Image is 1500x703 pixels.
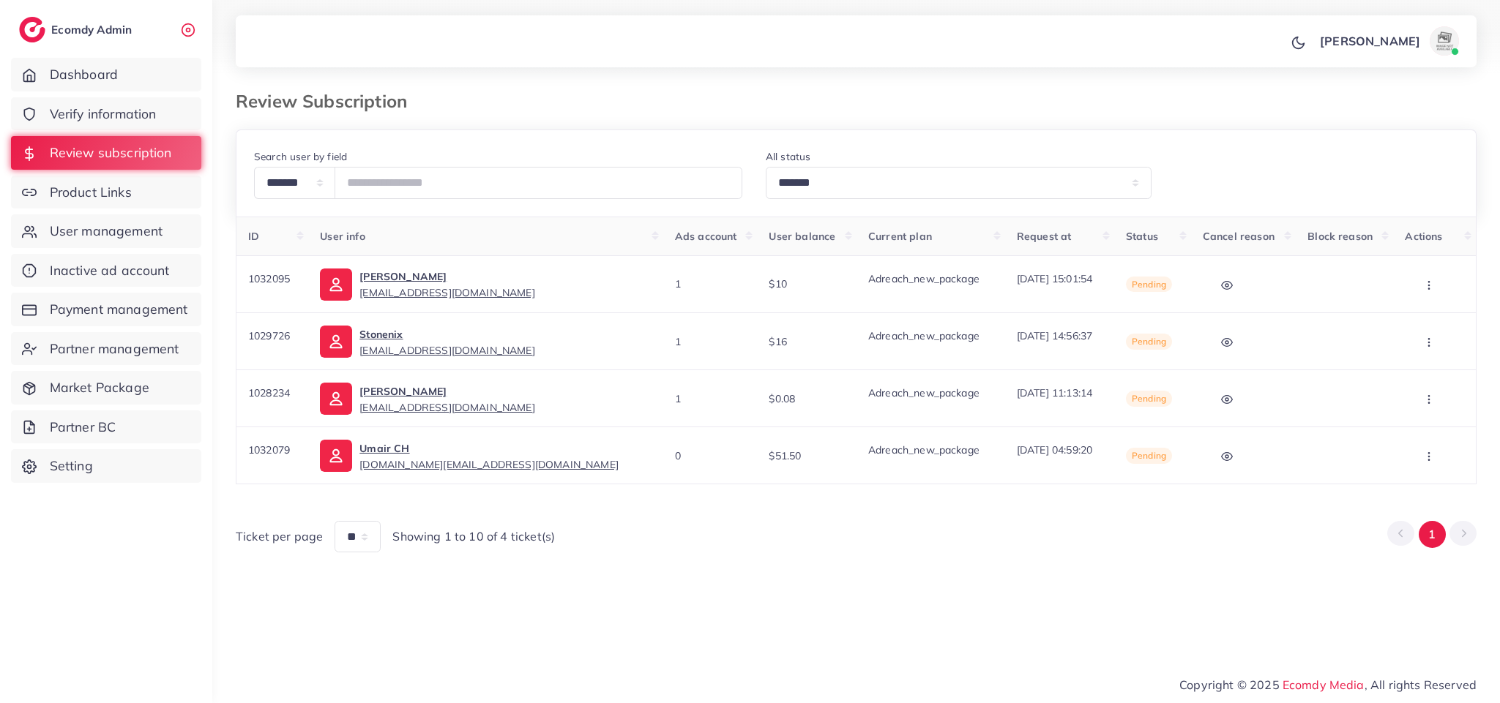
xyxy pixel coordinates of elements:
[50,105,157,124] span: Verify information
[868,230,932,243] span: Current plan
[11,371,201,405] a: Market Package
[11,58,201,91] a: Dashboard
[11,410,201,444] a: Partner BC
[868,327,993,345] p: Adreach_new_package
[868,384,993,402] p: Adreach_new_package
[675,448,746,463] div: 0
[769,230,835,243] span: User balance
[1017,384,1102,402] p: [DATE] 11:13:14
[11,214,201,248] a: User management
[1126,448,1172,464] span: Pending
[248,270,296,287] p: 1032095
[248,384,296,402] p: 1028234
[1430,26,1459,56] img: avatar
[359,458,619,471] span: [DOMAIN_NAME][EMAIL_ADDRESS][DOMAIN_NAME]
[1203,230,1275,243] span: Cancel reason
[359,440,619,472] a: Umair CH[DOMAIN_NAME][EMAIL_ADDRESS][DOMAIN_NAME]
[769,277,844,291] div: $10
[50,418,116,437] span: Partner BC
[359,383,534,400] p: [PERSON_NAME]
[50,300,188,319] span: Payment management
[248,327,296,345] p: 1029726
[320,230,365,243] span: User info
[50,65,118,84] span: Dashboard
[50,339,179,358] span: Partner management
[1126,230,1158,243] span: Status
[359,344,534,357] span: [EMAIL_ADDRESS][DOMAIN_NAME]
[868,270,993,287] p: Adreach_new_package
[1405,230,1442,243] span: Actions
[1017,327,1102,345] p: [DATE] 14:56:37
[236,528,323,545] span: Ticket per page
[320,383,352,415] img: ic-user-info.36bf1079.svg
[11,254,201,287] a: Inactive ad account
[675,391,746,406] div: 1
[19,17,45,42] img: logo
[359,326,534,343] p: Stonenix
[1387,521,1477,548] ul: Pagination
[675,230,737,243] span: Ads account
[320,440,352,472] img: ic-user-info.36bf1079.svg
[359,440,619,457] p: Umair CH
[50,261,170,280] span: Inactive ad account
[50,143,172,162] span: Review subscription
[675,334,746,349] div: 1
[769,448,844,463] div: $51.50
[11,176,201,209] a: Product Links
[868,441,993,459] p: Adreach_new_package
[769,391,844,406] div: $0.08
[236,91,419,112] h3: Review Subscription
[359,326,534,358] a: Stonenix[EMAIL_ADDRESS][DOMAIN_NAME]
[1307,230,1373,243] span: Block reason
[1017,441,1102,459] p: [DATE] 04:59:20
[1283,677,1365,692] a: Ecomdy Media
[320,268,352,301] img: ic-user-info.36bf1079.svg
[320,326,352,358] img: ic-user-info.36bf1079.svg
[1365,676,1477,693] span: , All rights Reserved
[11,293,201,326] a: Payment management
[248,230,259,243] span: ID
[1126,334,1172,350] span: Pending
[769,334,844,349] div: $16
[392,528,555,545] span: Showing 1 to 10 of 4 ticket(s)
[359,286,534,299] span: [EMAIL_ADDRESS][DOMAIN_NAME]
[1126,277,1172,293] span: Pending
[50,456,93,475] span: Setting
[51,23,135,37] h2: Ecomdy Admin
[50,222,163,241] span: User management
[359,268,534,285] p: [PERSON_NAME]
[1017,230,1072,243] span: Request at
[1312,26,1465,56] a: [PERSON_NAME]avatar
[11,136,201,170] a: Review subscription
[1320,32,1420,50] p: [PERSON_NAME]
[50,378,149,397] span: Market Package
[359,383,534,415] a: [PERSON_NAME][EMAIL_ADDRESS][DOMAIN_NAME]
[19,17,135,42] a: logoEcomdy Admin
[11,332,201,366] a: Partner management
[1126,391,1172,407] span: Pending
[11,449,201,483] a: Setting
[766,149,811,164] label: All status
[254,149,347,164] label: Search user by field
[11,97,201,131] a: Verify information
[675,277,746,291] div: 1
[359,401,534,414] span: [EMAIL_ADDRESS][DOMAIN_NAME]
[1017,270,1102,287] p: [DATE] 15:01:54
[1179,676,1477,693] span: Copyright © 2025
[50,183,132,202] span: Product Links
[359,268,534,300] a: [PERSON_NAME][EMAIL_ADDRESS][DOMAIN_NAME]
[248,441,296,459] p: 1032079
[1419,521,1446,548] button: Go to page 1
